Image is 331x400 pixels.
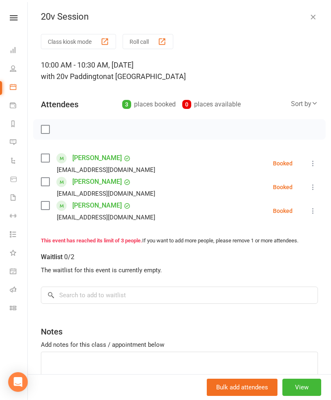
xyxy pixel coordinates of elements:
[41,237,142,244] strong: This event has reached its limit of 3 people.
[41,59,318,82] div: 10:00 AM - 10:30 AM, [DATE]
[122,99,176,110] div: places booked
[41,251,74,263] div: Waitlist
[57,188,155,199] div: [EMAIL_ADDRESS][DOMAIN_NAME]
[182,99,241,110] div: places available
[10,263,28,281] a: General attendance kiosk mode
[41,72,107,81] span: with 20v Paddington
[107,72,186,81] span: at [GEOGRAPHIC_DATA]
[41,287,318,304] input: Search to add to waitlist
[72,199,122,212] a: [PERSON_NAME]
[8,372,28,392] div: Open Intercom Messenger
[273,160,293,166] div: Booked
[28,11,331,22] div: 20v Session
[41,340,318,350] div: Add notes for this class / appointment below
[10,42,28,60] a: Dashboard
[273,184,293,190] div: Booked
[123,34,173,49] button: Roll call
[72,175,122,188] a: [PERSON_NAME]
[41,99,78,110] div: Attendees
[10,244,28,263] a: What's New
[57,165,155,175] div: [EMAIL_ADDRESS][DOMAIN_NAME]
[291,99,318,109] div: Sort by
[182,100,191,109] div: 0
[41,265,318,275] div: The waitlist for this event is currently empty.
[10,97,28,115] a: Payments
[10,171,28,189] a: Product Sales
[10,79,28,97] a: Calendar
[57,212,155,223] div: [EMAIL_ADDRESS][DOMAIN_NAME]
[207,379,277,396] button: Bulk add attendees
[10,281,28,300] a: Roll call kiosk mode
[10,115,28,134] a: Reports
[273,208,293,214] div: Booked
[72,151,122,165] a: [PERSON_NAME]
[41,326,63,337] div: Notes
[282,379,321,396] button: View
[64,251,74,263] div: 0/2
[10,300,28,318] a: Class kiosk mode
[41,34,116,49] button: Class kiosk mode
[10,60,28,79] a: People
[122,100,131,109] div: 3
[41,237,318,245] div: If you want to add more people, please remove 1 or more attendees.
